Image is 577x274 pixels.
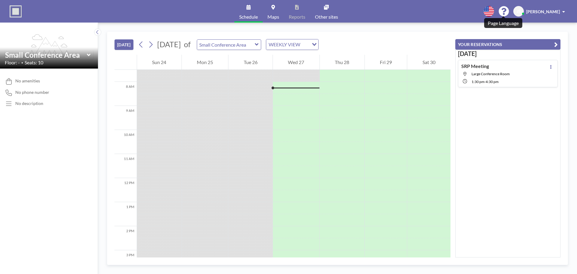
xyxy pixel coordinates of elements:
span: [DATE] [157,40,181,49]
span: Other sites [315,14,338,19]
h3: [DATE] [458,50,558,57]
span: Reports [289,14,305,19]
span: Seats: 10 [25,60,43,66]
span: • [21,61,23,65]
div: Fri 29 [365,55,407,70]
div: 10 AM [114,130,137,154]
div: Mon 25 [182,55,228,70]
div: 1 PM [114,202,137,226]
div: 2 PM [114,226,137,250]
span: 1:30 PM [472,79,484,84]
input: Search for option [302,41,308,48]
input: Small Conference Area [5,51,87,59]
img: organization-logo [10,5,22,17]
span: No phone number [15,90,49,95]
div: 8 AM [114,82,137,106]
span: Maps [267,14,279,19]
div: Thu 28 [320,55,365,70]
span: JS [517,9,521,14]
span: Floor: - [5,60,20,66]
div: 12 PM [114,178,137,202]
button: YOUR RESERVATIONS [455,39,560,50]
span: Schedule [239,14,258,19]
div: Page Language [488,20,519,26]
span: [PERSON_NAME] [526,9,560,14]
button: [DATE] [114,39,133,50]
span: No amenities [15,78,40,84]
span: Large Conference Room [472,72,510,76]
div: 7 AM [114,58,137,82]
div: Tue 26 [228,55,273,70]
input: Small Conference Area [197,40,255,50]
span: - [484,79,486,84]
div: Search for option [266,39,318,50]
h4: SRP Meeting [461,63,489,69]
div: Sun 24 [137,55,182,70]
span: WEEKLY VIEW [267,41,301,48]
div: 11 AM [114,154,137,178]
span: 4:30 PM [486,79,499,84]
div: No description [15,101,43,106]
div: Wed 27 [273,55,319,70]
span: of [184,40,191,49]
div: 9 AM [114,106,137,130]
div: Sat 30 [407,55,450,70]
